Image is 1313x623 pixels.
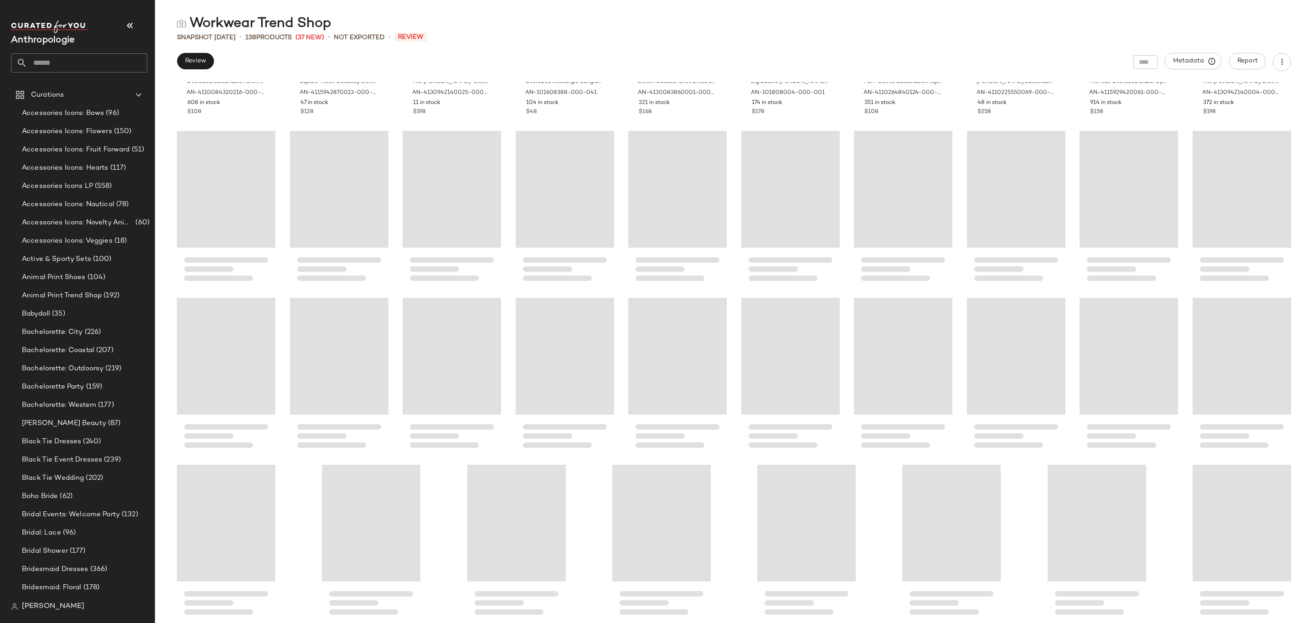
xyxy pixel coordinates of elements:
button: Metadata [1165,53,1222,69]
div: Loading... [854,296,952,456]
div: Loading... [290,296,388,456]
span: [PERSON_NAME] Beauty [22,418,106,429]
div: Loading... [403,296,501,456]
div: Loading... [741,296,840,456]
span: AN-101608388-000-041 [525,89,597,97]
span: Accessories Icons: Flowers [22,126,112,137]
span: [PERSON_NAME] [22,601,84,612]
span: $198 [1203,108,1215,116]
span: Big Buckle [PERSON_NAME] [PERSON_NAME] by [PERSON_NAME] in Black, Women's, Size: 37, Leather/Rubb... [751,78,828,86]
span: Bachelorette: Coastal [22,345,94,356]
span: Bridal Events: Welcome Party [22,509,120,520]
span: (178) [82,582,100,593]
span: The [PERSON_NAME] Shirt Dress by Exquise in Black, Women's, Size: M P, Polyester/Cotton/Elastane ... [1202,78,1280,86]
div: Loading... [516,130,614,289]
div: Workwear Trend Shop [177,15,331,33]
span: 138 [245,34,256,41]
span: (202) [84,473,103,483]
span: Accessories Icons: Veggies [22,236,113,246]
span: 48 in stock [977,99,1007,107]
span: $108 [187,108,201,116]
span: (96) [61,528,76,538]
span: • [388,32,391,43]
span: Black Tie Dresses [22,436,81,447]
div: Products [245,33,292,42]
span: Animal Print Trend Shop [22,291,102,301]
span: Bridesmaid: Floral [22,582,82,593]
span: Bachelorette: Western [22,400,96,410]
span: (78) [114,199,129,210]
img: svg%3e [177,19,186,28]
div: Loading... [1080,130,1178,289]
button: Review [177,53,214,69]
span: Square-Neck Cutaway Denim Vest Jacket by Maeve in White, Women's, Size: Small, Cotton/Elastane at... [300,78,377,86]
span: Puff-Sleeve Buttondown Top by Pilcro in White, Women's, Size: Large, Cotton at Anthropologie [863,78,941,86]
span: • [239,32,242,43]
div: Loading... [290,130,388,289]
span: 351 in stock [864,99,895,107]
span: 608 in stock [187,99,220,107]
span: Snapshot [DATE] [177,33,236,42]
span: (132) [120,509,138,520]
span: $108 [864,108,878,116]
span: (18) [113,236,127,246]
span: Bridal Shower [22,546,68,556]
span: AN-4130942140004-000-009 [1202,89,1280,97]
span: AN-4110084320216-000-040 [186,89,264,97]
span: Report [1237,57,1258,65]
span: $48 [526,108,537,116]
div: Loading... [516,296,614,456]
span: Bachelorette: City [22,327,83,337]
span: Current Company Name [11,36,75,45]
div: Loading... [1048,463,1146,623]
span: AN-4130083860001-000-041 [638,89,715,97]
span: (37 New) [295,33,324,42]
div: Loading... [854,130,952,289]
span: (62) [58,491,72,502]
span: 914 in stock [1090,99,1122,107]
div: Loading... [612,463,711,623]
span: 372 in stock [1203,99,1234,107]
span: Bridal: Lace [22,528,61,538]
div: Loading... [628,296,727,456]
span: (192) [102,291,119,301]
span: (177) [96,400,114,410]
span: $168 [639,108,651,116]
span: AN-101808004-000-001 [751,89,825,97]
span: Boho Bride [22,491,58,502]
div: Loading... [741,130,840,289]
span: (96) [104,108,119,119]
span: (150) [112,126,132,137]
span: 47 in stock [300,99,328,107]
span: (60) [134,218,150,228]
span: Review [394,33,427,42]
span: Curations [31,90,64,100]
div: Loading... [1193,463,1291,623]
button: Report [1229,53,1266,69]
span: (35) [50,309,65,319]
span: Denim Sweater Shirt Dress by Pilcro in Blue, Women's, Size: Large, Polyester/Cotton/Acrylic at An... [638,78,715,86]
span: Bachelorette: Outdoorsy [22,363,103,374]
div: Loading... [322,463,420,623]
span: (239) [102,455,121,465]
span: 104 in stock [526,99,558,107]
span: Bridesmaid Dresses [22,564,88,575]
span: (226) [83,327,101,337]
span: (100) [91,254,112,265]
div: Loading... [757,463,856,623]
div: Loading... [177,130,275,289]
span: Animal Print Shoes [22,272,86,283]
div: Loading... [1193,130,1291,289]
span: (51) [130,145,145,155]
span: $258 [977,108,991,116]
span: The Rue Oversized Blazer by Maeve Jacket in Grey, Women's, Size: XS, Polyester/Rayon/Spandex at A... [1089,78,1167,86]
span: Accessories Icons: Novelty Animal [22,218,134,228]
div: Loading... [403,130,501,289]
div: Loading... [467,463,566,623]
span: Oversized Buttondown Shirt by Maeve in Blue, Women's, Size: Small, Cotton/Elastane at Anthropologie [186,78,264,86]
span: AN-4115942870013-000-010 [300,89,377,97]
div: Loading... [967,296,1065,456]
span: AN-4115929420061-000-008 [1089,89,1167,97]
span: (159) [84,382,103,392]
span: Accessories Icons: Hearts [22,163,109,173]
